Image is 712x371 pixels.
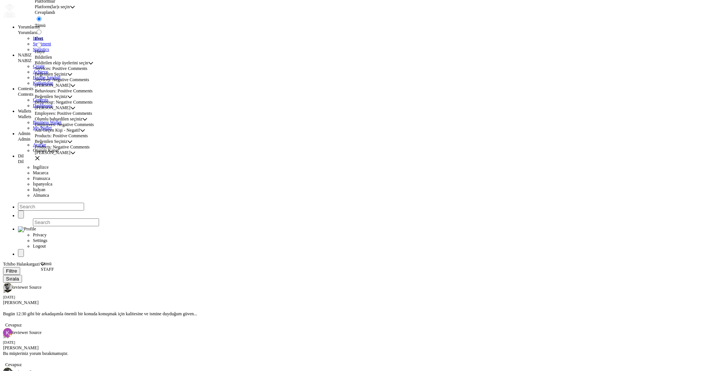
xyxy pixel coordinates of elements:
[3,3,16,18] img: ReviewElf Logo
[33,243,46,249] span: Logout
[88,60,93,66] div: Bildirilen ekip üyelerini seçin
[33,103,52,108] a: Dashboard
[33,41,51,46] a: Sentiment
[18,108,31,114] a: Wallets
[3,345,38,350] span: [PERSON_NAME]
[18,137,30,142] span: Admin
[33,148,59,153] span: Oturum Kapat
[33,232,47,237] span: Privacy
[18,86,33,91] a: Contests
[35,23,46,28] label: Tümü
[18,159,24,164] span: Dil
[33,165,49,170] span: İngilizce
[33,238,47,243] span: Settings
[35,49,45,54] label: Hayır
[33,80,53,86] a: Kutlamalar
[3,267,20,275] button: Filtre
[35,139,67,144] span: Beğenilen Seçiniz
[3,362,24,368] span: Cevapsız
[35,36,43,41] label: Evet
[18,203,84,211] input: Search
[70,83,75,88] div: Şikayet Seçiniz
[35,122,94,127] span: Employees: Negative Comments
[33,36,43,41] a: Inbox
[6,276,19,282] span: Sırala
[35,94,67,99] span: Beğenilen Seçiniz
[18,24,40,30] a: Yorumlarım
[80,128,85,133] div: Adı Geçen Kişi - Negatif
[33,47,49,52] a: Statistics
[18,92,33,97] span: Contests
[3,300,38,305] span: [PERSON_NAME]
[35,128,80,133] span: Adı Geçen Kişi - Negatif
[35,71,67,77] span: Beğenilen Seçiniz
[70,105,75,111] div: Şikayet Seçiniz
[33,97,48,102] a: Contests
[35,116,82,122] span: Olumlu bahsedilen seçiniz
[3,261,40,267] div: Tchibo Halaskargazi
[35,4,70,10] div: Platform(lar)ı seçin
[3,275,22,283] button: Sırala
[18,114,31,119] span: Wallets
[35,105,70,111] span: [PERSON_NAME]
[18,52,32,58] a: NABIZ
[18,30,40,35] span: Yorumlarım
[18,131,30,136] a: Admin
[35,144,90,150] span: Products: Negative Comments
[18,58,32,63] span: NABIZ
[40,261,45,267] div: Bir işletme seçin
[33,170,48,175] span: Macarca
[35,10,55,15] span: Cevaplandı
[33,218,99,226] input: Search
[41,261,52,266] span: Tümü
[82,116,87,122] div: Olumlu bahsedilen seçiniz
[35,60,88,66] span: Bildirilen ekip üyelerini seçin
[67,71,73,77] div: Beğenilen Seçiniz
[33,193,49,198] span: Almanca
[33,125,52,131] a: My Wallet
[33,181,52,187] span: İspanyolca
[35,133,88,138] span: Products: Positive Comments
[3,351,709,362] div: Bu müşteriniz yorum bırakmamıştır.
[33,75,61,80] a: Hazine Sandığı
[5,285,41,291] img: Reviewer Source
[3,311,197,316] span: Bugün 12:30 gibi bir arkadaşımla önemli bir konuda konuşmak için kalitesine ve ismine duyduğum gü...
[3,283,12,292] img: Reviewer Picture
[41,267,143,272] li: STAFF
[33,120,61,125] a: Business Wallet
[6,268,17,274] span: Filtre
[3,295,15,299] small: [DATE]
[3,289,9,294] span: 1 / 5
[35,55,52,60] span: Bildirilen
[41,261,143,267] li: Tümü
[33,69,48,74] a: Achieve
[18,153,24,159] a: Dil
[3,328,12,337] img: Reviewer Picture
[3,322,24,328] span: Cevapsız
[33,176,50,181] span: Fransızca
[3,340,15,344] small: [DATE]
[33,187,45,192] span: İtalyan
[33,64,44,69] a: Create
[5,330,41,336] img: Reviewer Source
[35,88,93,93] span: Behaviours: Positive Comments
[67,139,73,144] div: Beğenilen Seçiniz
[3,334,9,339] span: 5 / 5
[35,111,92,116] span: Employees: Positive Comments
[18,226,36,232] img: Profile
[35,66,87,71] span: Services: Positive Comments
[33,142,46,147] a: Ayarlar
[67,94,73,99] div: Beğenilen Seçiniz
[70,150,75,156] div: Şikayet Seçiniz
